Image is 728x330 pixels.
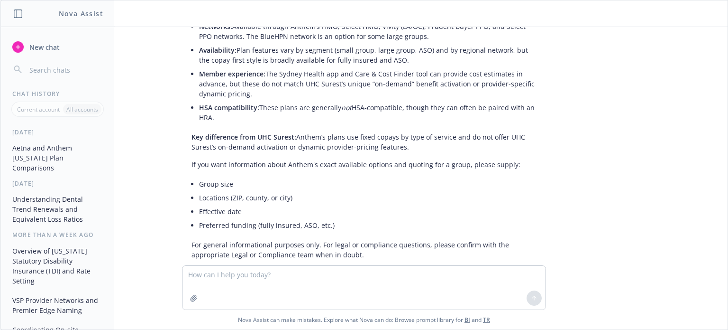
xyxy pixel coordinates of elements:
p: Current account [17,105,60,113]
p: All accounts [66,105,98,113]
div: [DATE] [1,179,114,188]
span: Key difference from UHC Surest: [191,132,296,141]
p: If you want information about Anthem's exact available options and quoting for a group, please su... [191,160,537,170]
li: Plan features vary by segment (small group, large group, ASO) and by regional network, but the co... [199,43,537,67]
div: More than a week ago [1,231,114,239]
li: Group size [199,177,537,191]
span: Nova Assist can make mistakes. Explore what Nova can do: Browse prompt library for and [4,310,724,330]
button: Aetna and Anthem [US_STATE] Plan Comparisons [9,140,107,176]
span: Member experience: [199,69,265,78]
li: Effective date [199,205,537,218]
button: New chat [9,38,107,56]
input: Search chats [27,63,103,76]
a: TR [483,316,490,324]
button: Understanding Dental Trend Renewals and Equivalent Loss Ratios [9,191,107,227]
div: Chat History [1,90,114,98]
span: New chat [27,42,60,52]
li: These plans are generally HSA-compatible, though they can often be paired with an HRA. [199,101,537,124]
li: Preferred funding (fully insured, ASO, etc.) [199,218,537,232]
span: Availability: [199,46,237,55]
button: Overview of [US_STATE] Statutory Disability Insurance (TDI) and Rate Setting [9,243,107,289]
div: [DATE] [1,128,114,136]
p: Anthem’s plans use fixed copays by type of service and do not offer UHC Surest’s on-demand activa... [191,132,537,152]
h1: Nova Assist [59,9,103,19]
p: For general informational purposes only. For legal or compliance questions, please confirm with t... [191,240,537,260]
span: HSA compatibility: [199,103,259,112]
em: not [341,103,352,112]
a: BI [464,316,470,324]
button: VSP Provider Networks and Premier Edge Naming [9,292,107,318]
li: Locations (ZIP, county, or city) [199,191,537,205]
li: The Sydney Health app and Care & Cost Finder tool can provide cost estimates in advance, but thes... [199,67,537,101]
li: Available through Anthem’s HMO, Select HMO, Vivity (LA/OC), Prudent Buyer PPO, and Select PPO net... [199,19,537,43]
